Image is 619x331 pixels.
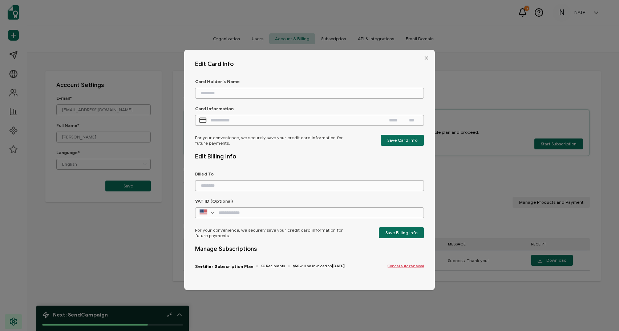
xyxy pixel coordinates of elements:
button: Save Card Info [381,135,424,146]
span: Sertifier Subscription Plan [195,264,253,269]
p: For your convenience, we securely save your credit card information for future payments. [195,227,355,238]
span: 50 Recipients [261,264,285,268]
b: $50 [293,264,300,268]
p: Billed To [195,171,214,177]
span: will be invoiced on [293,264,346,268]
p: Card Holder's Name [195,79,240,84]
button: Save Billing Info [379,227,424,238]
p: Edit Card Info [195,61,234,68]
p: Manage Subscriptions [195,245,257,253]
span: Save Card Info [387,138,417,142]
p: Card Information [195,106,234,111]
button: Close [418,50,435,66]
iframe: Chat Widget [498,249,619,331]
p: Edit Billing Info [195,153,236,160]
span: Cancel auto renewal [388,264,424,268]
div: dialog [184,50,435,290]
p: VAT ID (Optional) [195,198,233,204]
input: Select [199,207,219,218]
span: Save Billing Info [385,231,417,235]
b: [DATE]. [332,264,346,268]
p: For your convenience, we securely save your credit card information for future payments. [195,135,355,146]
